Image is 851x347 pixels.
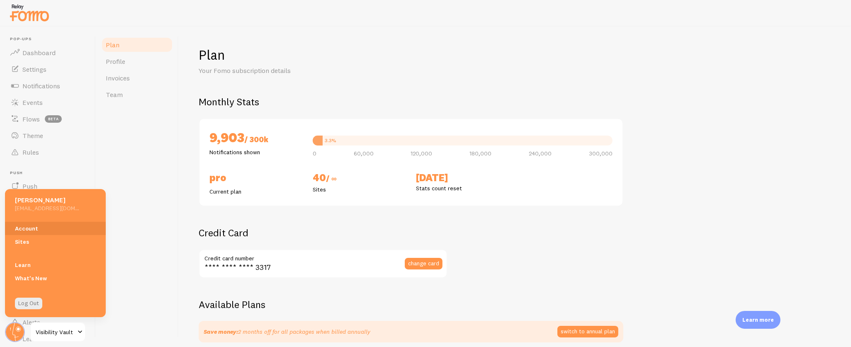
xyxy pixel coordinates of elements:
a: Log Out [15,298,42,309]
span: Dashboard [22,49,56,57]
a: Notifications [5,78,90,94]
span: / 300k [244,135,268,144]
span: 300,000 [589,150,613,156]
span: Settings [22,65,46,73]
p: 2 months off for all packages when billed annually [204,328,370,336]
span: 0 [313,150,316,156]
p: Notifications shown [209,148,303,156]
h2: Monthly Stats [199,95,831,108]
span: Profile [106,57,125,66]
span: 120,000 [411,150,433,156]
span: Pop-ups [10,36,90,42]
span: Notifications [22,82,60,90]
h2: Credit Card [199,226,447,239]
a: Dashboard [5,44,90,61]
h5: [EMAIL_ADDRESS][DOMAIN_NAME] [15,204,79,212]
span: Push [22,182,37,190]
a: Profile [101,53,173,70]
span: Team [106,90,123,99]
img: fomo-relay-logo-orange.svg [9,2,50,23]
span: Rules [22,148,39,156]
p: Sites [313,185,406,194]
h2: [DATE] [416,171,509,184]
a: What's New [5,272,106,285]
div: 3.3% [325,138,336,143]
a: Invoices [101,70,173,86]
span: 240,000 [529,150,552,156]
h2: Available Plans [199,298,831,311]
div: Learn more [736,311,780,329]
span: Events [22,98,43,107]
span: Flows [22,115,40,123]
a: Sites [5,235,106,248]
span: 180,000 [469,150,491,156]
button: change card [405,258,443,269]
h5: [PERSON_NAME] [15,196,79,204]
p: Current plan [209,187,303,196]
span: change card [408,260,439,266]
h2: 9,903 [209,129,303,148]
a: Push [5,178,90,194]
span: Invoices [106,74,130,82]
a: Events [5,94,90,111]
p: Your Fomo subscription details [199,66,398,75]
a: Plan [101,36,173,53]
p: Stats count reset [416,184,509,192]
button: switch to annual plan [557,326,618,337]
label: Credit card number [199,249,447,263]
span: Push [10,170,90,176]
h1: Plan [199,46,831,63]
a: Settings [5,61,90,78]
span: Alerts [22,318,40,326]
span: 60,000 [354,150,374,156]
a: Rules [5,144,90,160]
span: Theme [22,131,43,140]
span: Visibility Vault [36,327,75,337]
a: Account [5,222,106,235]
a: Theme [5,127,90,144]
p: Learn more [742,316,774,324]
a: Team [101,86,173,103]
a: Visibility Vault [30,322,86,342]
span: Plan [106,41,119,49]
a: Flows beta [5,111,90,127]
a: Learn [5,258,106,272]
h2: PRO [209,171,303,184]
span: beta [45,115,62,123]
h2: 40 [313,171,406,185]
span: / ∞ [326,174,337,183]
strong: Save money: [204,328,238,335]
